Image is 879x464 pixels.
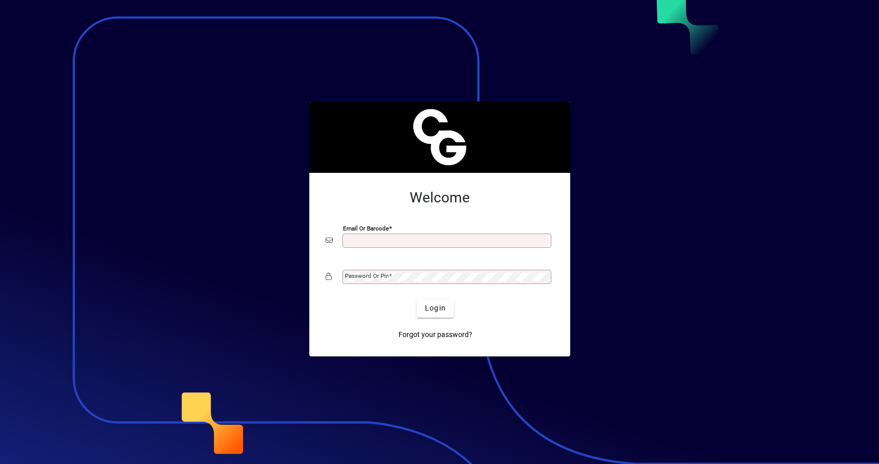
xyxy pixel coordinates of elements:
h2: Welcome [326,189,554,207]
span: Login [425,303,446,314]
mat-label: Password or Pin [345,272,389,279]
button: Login [417,299,454,318]
span: Forgot your password? [398,329,472,340]
a: Forgot your password? [394,326,476,344]
mat-label: Email or Barcode [343,224,389,231]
